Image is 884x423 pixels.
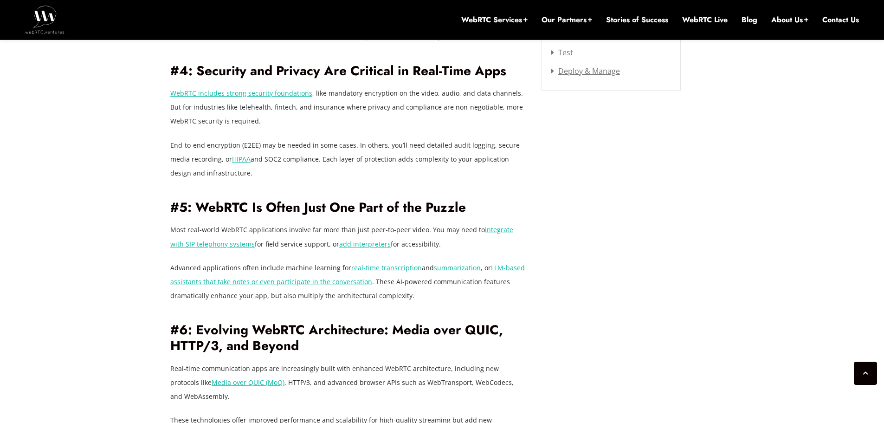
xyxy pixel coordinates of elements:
a: LLM-based assistants that take notes or even participate in the conversation [170,263,525,286]
a: integrate with SIP telephony systems [170,225,513,248]
a: Blog [742,15,757,25]
a: About Us [771,15,808,25]
a: real-time transcription [351,263,422,272]
a: Test [551,47,573,58]
h2: #4: Security and Privacy Are Critical in Real-Time Apps [170,63,528,79]
h2: #6: Evolving WebRTC Architecture: Media over QUIC, HTTP/3, and Beyond [170,322,528,354]
a: Media over QUIC (MoQ) [212,378,284,387]
a: WebRTC includes strong security foundations [170,89,312,98]
a: Contact Us [822,15,859,25]
a: Stories of Success [606,15,668,25]
p: End-to-end encryption (E2EE) may be needed in some cases. In others, you’ll need detailed audit l... [170,138,528,180]
p: Real-time communication apps are increasingly built with enhanced WebRTC architecture, including ... [170,362,528,403]
a: a scalable WebRTC broadcast solution [170,18,522,41]
a: add interpreters [339,240,391,248]
p: Most real-world WebRTC applications involve far more than just peer-to-peer video. You may need t... [170,223,528,251]
p: Advanced applications often include machine learning for and , or . These AI-powered communicatio... [170,261,528,303]
p: , like mandatory encryption on the video, audio, and data channels. But for industries like teleh... [170,86,528,128]
a: summarization [434,263,481,272]
a: WebRTC Live [682,15,728,25]
a: Deploy & Manage [551,66,620,76]
a: Our Partners [542,15,592,25]
a: HIPAA [232,155,251,163]
img: WebRTC.ventures [25,6,65,33]
h2: #5: WebRTC Is Often Just One Part of the Puzzle [170,200,528,216]
a: WebRTC Services [461,15,528,25]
